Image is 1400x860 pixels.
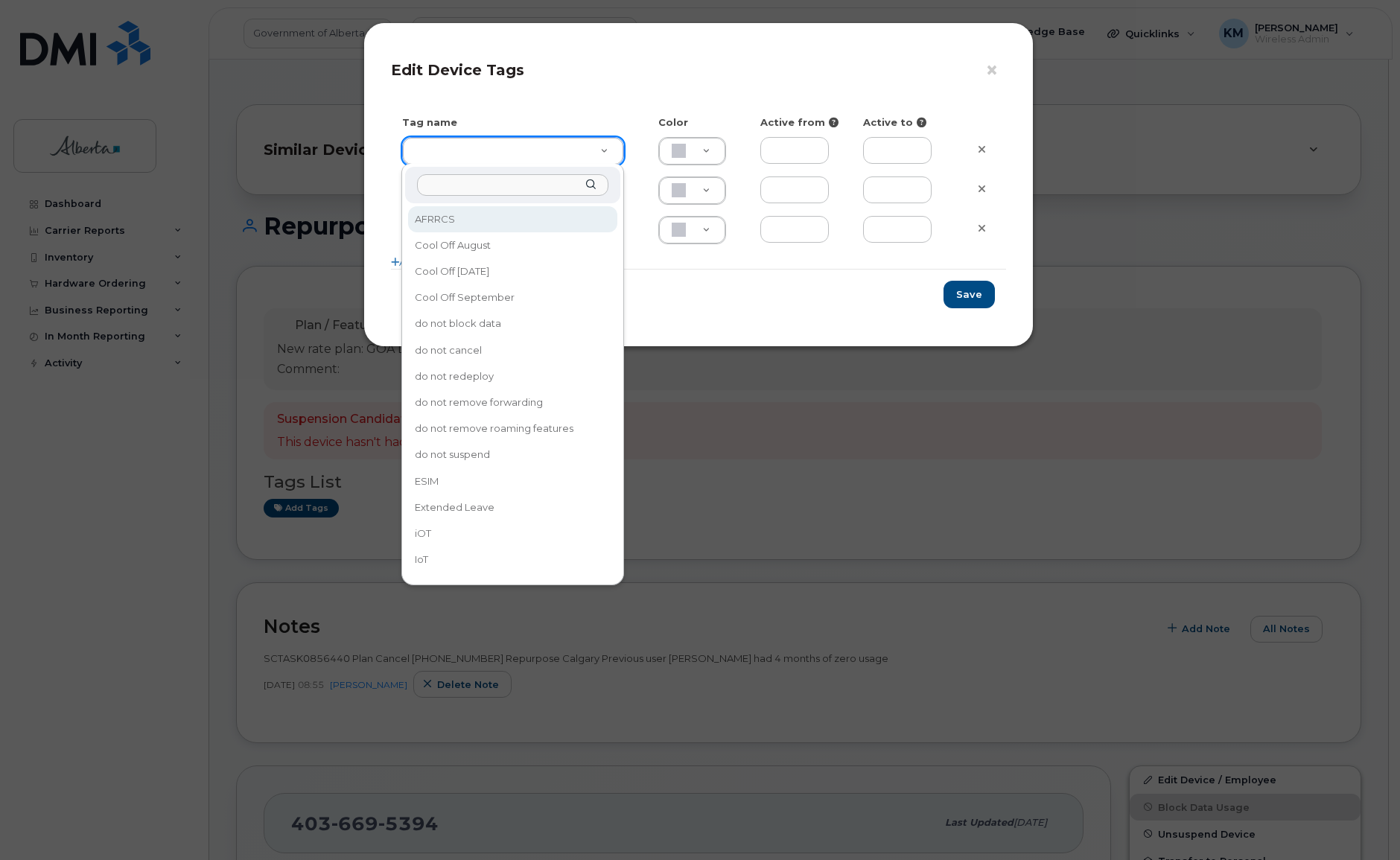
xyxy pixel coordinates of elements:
div: do not remove forwarding [410,391,615,414]
div: iOT [410,522,615,545]
div: Cool Off August [410,234,615,257]
div: do not suspend [410,444,615,467]
div: do not remove roaming features [410,417,615,440]
div: do not block data [410,313,615,336]
div: do not cancel [410,339,615,362]
div: Cool Off [DATE] [410,260,615,283]
div: ESIM [410,470,615,493]
div: IoT [410,548,615,571]
div: AFRRCS [410,208,615,231]
div: do not redeploy [410,365,615,388]
div: Cool Off September [410,286,615,309]
div: Long Term Disability Leave [410,574,615,597]
div: Extended Leave [410,496,615,519]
